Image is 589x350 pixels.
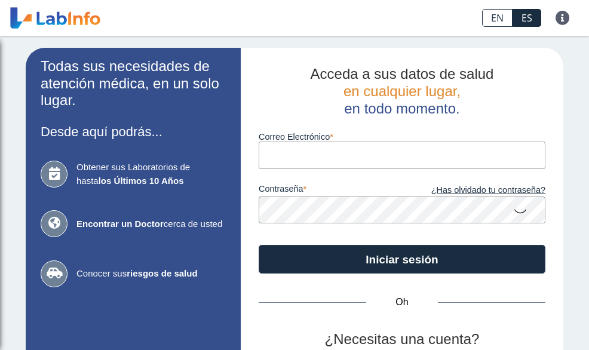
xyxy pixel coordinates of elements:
[311,66,494,82] font: Acceda a sus datos de salud
[259,132,330,142] font: Correo Electrónico
[259,184,303,194] font: contraseña
[431,185,545,195] font: ¿Has olvidado tu contraseña?
[325,331,480,347] font: ¿Necesitas una cuenta?
[99,176,184,186] font: los Últimos 10 Años
[344,100,459,116] font: en todo momento.
[41,58,219,109] font: Todas sus necesidades de atención médica, en un solo lugar.
[395,297,408,307] font: Oh
[76,162,190,186] font: Obtener sus Laboratorios de hasta
[366,253,438,266] font: Iniciar sesión
[76,268,127,278] font: Conocer sus
[127,268,197,278] font: riesgos de salud
[41,124,162,139] font: Desde aquí podrás...
[521,11,532,24] font: ES
[402,184,545,197] a: ¿Has olvidado tu contraseña?
[164,219,222,229] font: cerca de usted
[76,219,164,229] font: Encontrar un Doctor
[259,245,545,274] button: Iniciar sesión
[343,83,461,99] font: en cualquier lugar,
[491,11,504,24] font: EN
